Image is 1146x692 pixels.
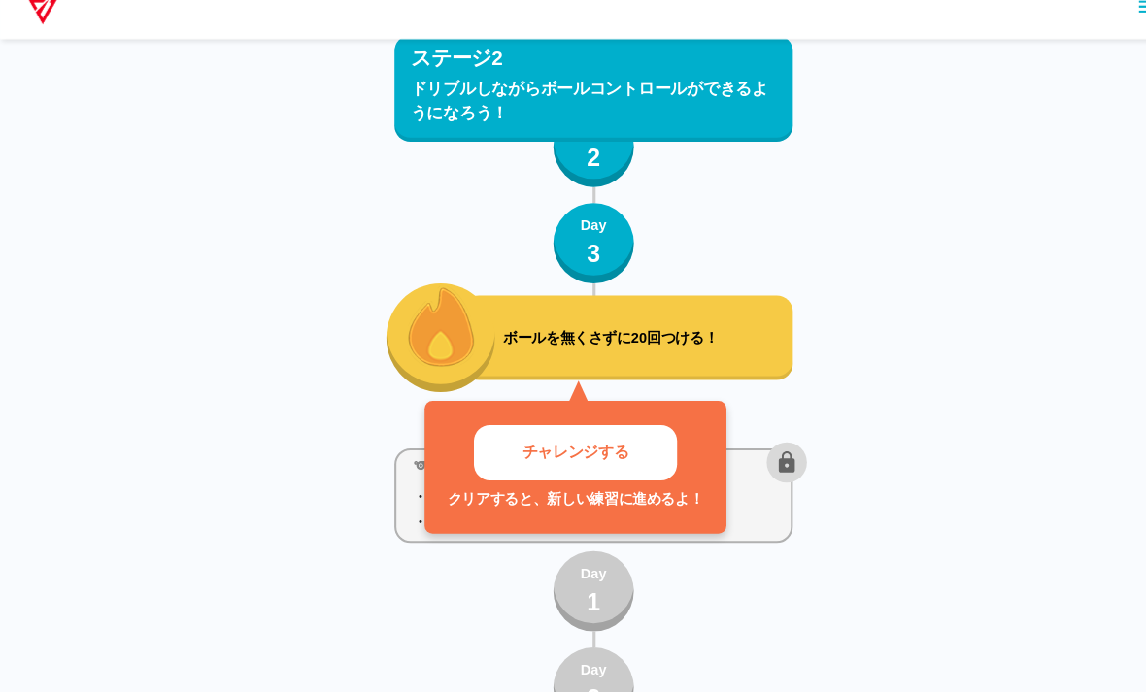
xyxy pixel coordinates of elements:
[566,252,580,287] p: 3
[373,298,478,403] button: fire_icon
[560,568,586,588] p: Day
[1093,15,1126,48] button: sidemenu
[23,12,59,50] img: dummy
[396,99,750,146] p: ドリブルしながらボールコントロールができるようになろう！
[393,299,458,379] img: fire_icon
[398,494,748,514] p: ・レッグスルー（静）
[560,232,586,252] p: Day
[486,341,758,361] p: ボールを無くさずに20回つける！
[396,66,486,95] p: ステージ2
[457,435,654,488] button: チャレンジする
[398,518,748,539] p: ・パワーポジションハングドリブル
[534,127,612,205] button: Day2
[432,496,679,516] p: クリアすると、新しい練習に進めるよ！
[534,220,612,298] button: Day3
[560,661,586,681] p: Day
[566,588,580,623] p: 1
[566,159,580,194] p: 2
[504,450,607,473] p: チャレンジする
[534,556,612,634] button: Day1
